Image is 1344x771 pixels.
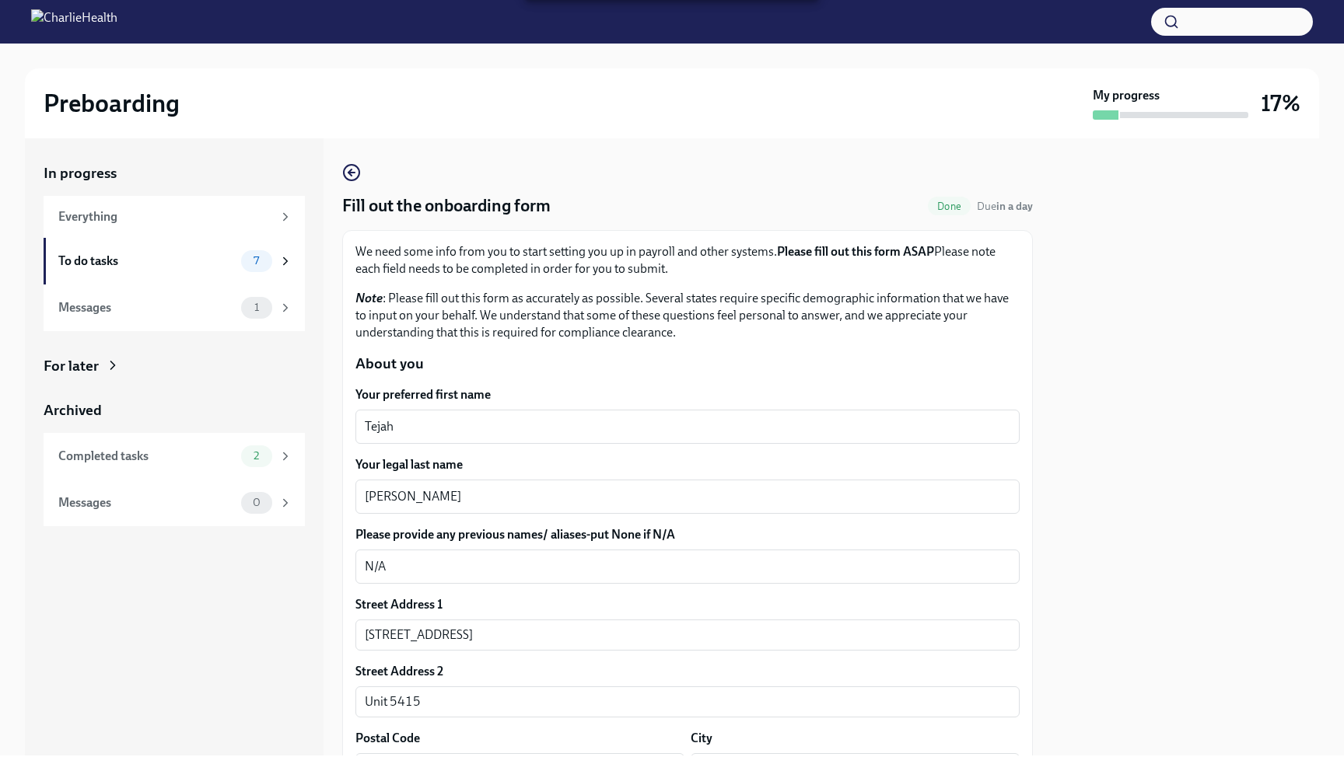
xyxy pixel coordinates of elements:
[355,526,1020,543] label: Please provide any previous names/ aliases-put None if N/A
[365,417,1010,436] textarea: Tejah
[355,386,1020,403] label: Your preferred first name
[977,199,1033,214] span: August 27th, 2025 09:00
[58,253,235,270] div: To do tasks
[977,200,1033,213] span: Due
[44,88,180,119] h2: Preboarding
[243,497,270,508] span: 0
[44,356,305,376] a: For later
[44,356,99,376] div: For later
[996,200,1033,213] strong: in a day
[31,9,117,34] img: CharlieHealth
[44,400,305,420] a: Archived
[44,163,305,183] a: In progress
[365,487,1010,506] textarea: [PERSON_NAME]
[355,730,420,747] label: Postal Code
[1093,87,1160,104] strong: My progress
[58,494,235,511] div: Messages
[355,291,383,305] strong: Note
[928,201,971,212] span: Done
[44,196,305,238] a: Everything
[355,290,1020,341] p: : Please fill out this form as accurately as possible. Several states require specific demographi...
[365,557,1010,576] textarea: N/A
[355,354,1020,374] p: About you
[1261,89,1300,117] h3: 17%
[58,448,235,465] div: Completed tasks
[355,663,443,680] label: Street Address 2
[355,456,1020,473] label: Your legal last name
[244,255,268,267] span: 7
[44,238,305,284] a: To do tasks7
[342,194,551,218] h4: Fill out the onboarding form
[355,596,443,613] label: Street Address 1
[244,450,268,462] span: 2
[58,208,272,225] div: Everything
[777,244,934,259] strong: Please fill out this form ASAP
[245,302,268,313] span: 1
[355,243,1020,277] p: We need some info from you to start setting you up in payroll and other systems. Please note each...
[44,284,305,331] a: Messages1
[44,480,305,526] a: Messages0
[58,299,235,316] div: Messages
[691,730,712,747] label: City
[44,433,305,480] a: Completed tasks2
